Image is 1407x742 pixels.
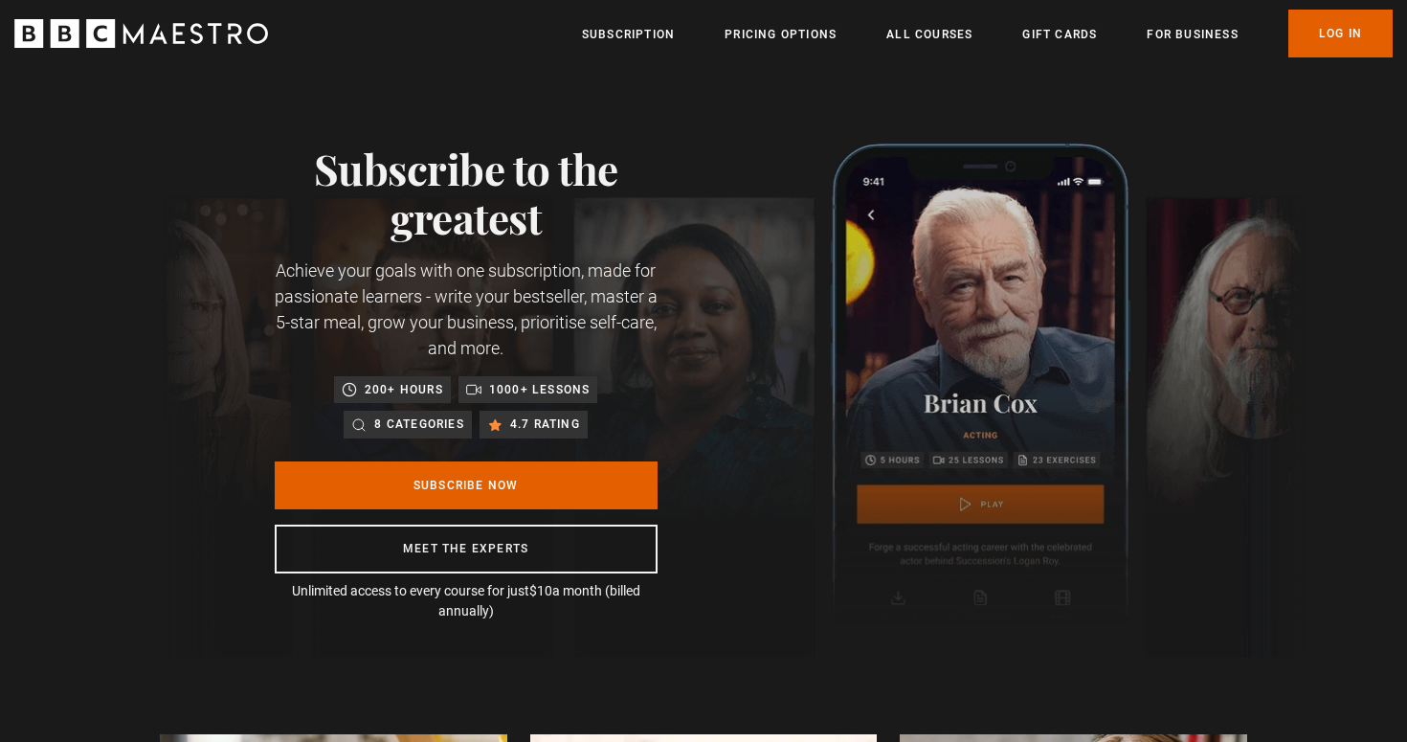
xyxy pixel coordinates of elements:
span: $10 [529,583,552,598]
a: Pricing Options [725,25,837,44]
nav: Primary [582,10,1393,57]
p: Unlimited access to every course for just a month (billed annually) [275,581,658,621]
a: Subscribe Now [275,461,658,509]
a: Meet the experts [275,525,658,573]
a: Gift Cards [1022,25,1097,44]
a: For business [1147,25,1238,44]
a: Log In [1288,10,1393,57]
p: 1000+ lessons [489,380,591,399]
a: Subscription [582,25,675,44]
a: All Courses [886,25,972,44]
svg: BBC Maestro [14,19,268,48]
p: 8 categories [374,415,463,434]
p: 4.7 rating [510,415,580,434]
p: 200+ hours [365,380,443,399]
p: Achieve your goals with one subscription, made for passionate learners - write your bestseller, m... [275,258,658,361]
h1: Subscribe to the greatest [275,144,658,242]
